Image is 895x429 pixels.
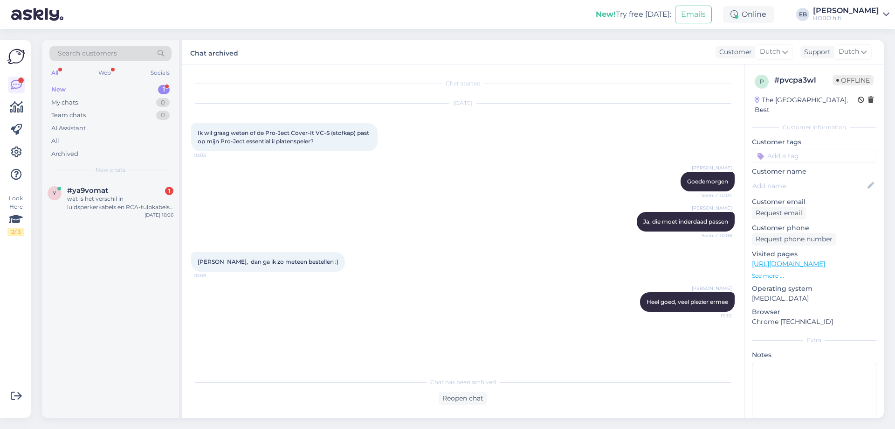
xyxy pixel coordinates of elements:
[165,187,173,195] div: 1
[796,8,809,21] div: EB
[692,285,732,292] span: [PERSON_NAME]
[813,14,879,22] div: HOBO hifi
[752,260,825,268] a: [URL][DOMAIN_NAME]
[839,47,859,57] span: Dutch
[7,228,24,236] div: 2 / 3
[96,67,113,79] div: Web
[692,204,732,211] span: [PERSON_NAME]
[752,123,876,132] div: Customer information
[675,6,712,23] button: Emails
[198,129,371,145] span: Ik wil graag weten of de Pro-Ject Cover-It VC-S (stofkap) past op mijn Pro-Ject essential ii plat...
[697,192,732,199] span: Seen ✓ 10:07
[752,284,876,294] p: Operating system
[191,99,735,107] div: [DATE]
[752,350,876,360] p: Notes
[752,137,876,147] p: Customer tags
[697,312,732,319] span: 10:10
[752,233,836,246] div: Request phone number
[145,211,173,218] div: [DATE] 16:06
[752,307,876,317] p: Browser
[7,48,25,65] img: Askly Logo
[813,7,889,22] a: [PERSON_NAME]HOBO hifi
[800,47,831,57] div: Support
[752,149,876,163] input: Add a tag
[760,78,764,85] span: p
[49,67,60,79] div: All
[430,378,496,387] span: Chat has been archived
[439,392,487,405] div: Reopen chat
[156,111,170,120] div: 0
[53,190,56,197] span: y
[194,152,229,159] span: 10:05
[752,223,876,233] p: Customer phone
[647,298,728,305] span: Heel goed, veel plezier ermee
[752,181,866,191] input: Add name
[752,294,876,303] p: [MEDICAL_DATA]
[752,336,876,345] div: Extra
[156,98,170,107] div: 0
[194,272,229,279] span: 10:08
[191,79,735,88] div: Chat started
[692,164,732,171] span: [PERSON_NAME]
[7,194,24,236] div: Look Here
[752,249,876,259] p: Visited pages
[833,75,874,85] span: Offline
[58,49,117,58] span: Search customers
[51,136,59,146] div: All
[67,186,108,195] span: #ya9vomat
[149,67,172,79] div: Socials
[813,7,879,14] div: [PERSON_NAME]
[51,98,78,107] div: My chats
[752,272,876,280] p: See more ...
[67,195,173,211] div: wat is het verschil in luidsperkerkabels en RCA-tulpkabels ?
[596,10,616,19] b: New!
[51,124,86,133] div: AI Assistant
[755,95,858,115] div: The [GEOGRAPHIC_DATA], Best
[643,218,728,225] span: Ja, die moet inderdaad passen
[198,258,338,265] span: [PERSON_NAME], dan ga ik zo meteen bestellen :)
[96,166,125,174] span: New chats
[158,85,170,94] div: 1
[752,207,806,219] div: Request email
[51,85,66,94] div: New
[760,47,780,57] span: Dutch
[723,6,774,23] div: Online
[752,317,876,327] p: Chrome [TECHNICAL_ID]
[752,197,876,207] p: Customer email
[687,178,728,185] span: Goedemorgen
[596,9,671,20] div: Try free [DATE]:
[774,75,833,86] div: # pvcpa3wl
[752,167,876,176] p: Customer name
[51,149,78,159] div: Archived
[716,47,752,57] div: Customer
[697,232,732,239] span: Seen ✓ 10:08
[190,46,238,58] label: Chat archived
[51,111,86,120] div: Team chats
